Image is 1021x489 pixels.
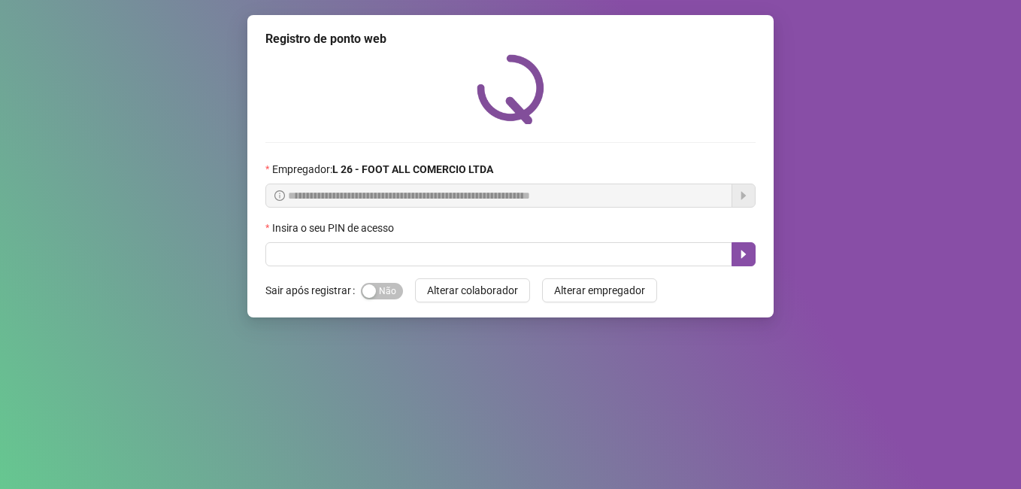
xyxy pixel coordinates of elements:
[265,220,404,236] label: Insira o seu PIN de acesso
[554,282,645,299] span: Alterar empregador
[738,248,750,260] span: caret-right
[265,278,361,302] label: Sair após registrar
[477,54,544,124] img: QRPoint
[332,163,493,175] strong: L 26 - FOOT ALL COMERCIO LTDA
[274,190,285,201] span: info-circle
[265,30,756,48] div: Registro de ponto web
[272,161,493,178] span: Empregador :
[427,282,518,299] span: Alterar colaborador
[415,278,530,302] button: Alterar colaborador
[542,278,657,302] button: Alterar empregador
